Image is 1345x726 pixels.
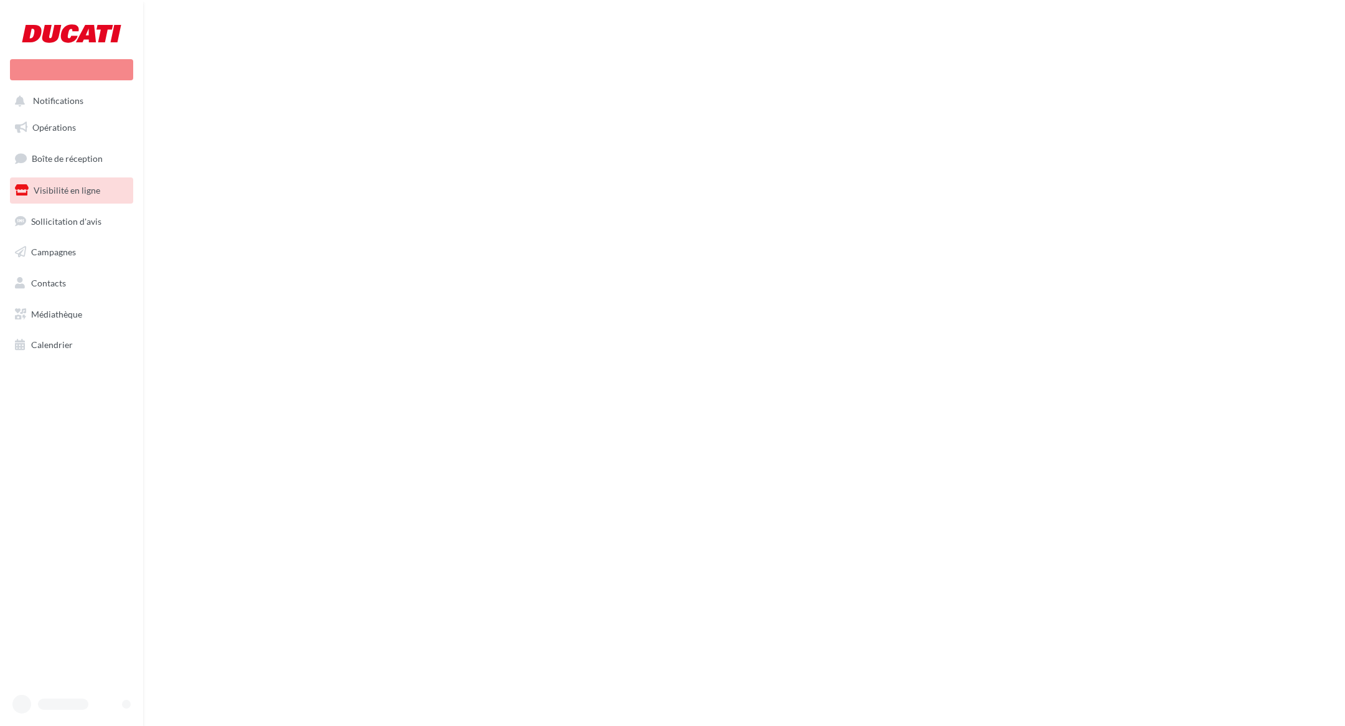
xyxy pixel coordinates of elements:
[10,59,133,80] div: Nouvelle campagne
[7,301,136,328] a: Médiathèque
[33,96,83,106] span: Notifications
[7,145,136,172] a: Boîte de réception
[31,278,66,288] span: Contacts
[32,122,76,133] span: Opérations
[31,247,76,257] span: Campagnes
[7,177,136,204] a: Visibilité en ligne
[7,115,136,141] a: Opérations
[31,339,73,350] span: Calendrier
[7,332,136,358] a: Calendrier
[7,270,136,296] a: Contacts
[31,309,82,319] span: Médiathèque
[7,209,136,235] a: Sollicitation d'avis
[32,153,103,164] span: Boîte de réception
[31,215,101,226] span: Sollicitation d'avis
[34,185,100,196] span: Visibilité en ligne
[7,239,136,265] a: Campagnes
